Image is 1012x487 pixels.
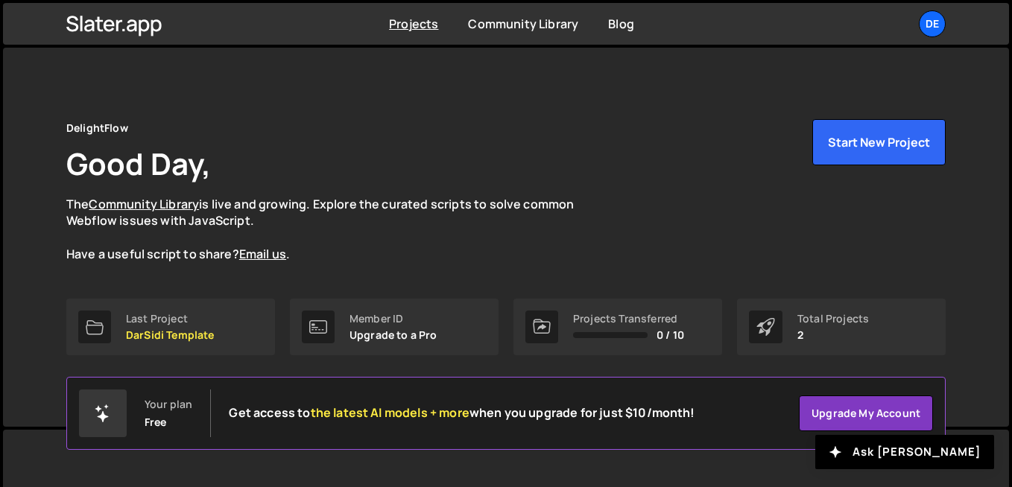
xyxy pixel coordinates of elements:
[797,313,869,325] div: Total Projects
[657,329,684,341] span: 0 / 10
[311,404,469,421] span: the latest AI models + more
[573,313,684,325] div: Projects Transferred
[812,119,946,165] button: Start New Project
[145,398,192,410] div: Your plan
[919,10,946,37] a: De
[350,313,437,325] div: Member ID
[66,119,128,137] div: DelightFlow
[89,196,199,212] a: Community Library
[389,16,438,32] a: Projects
[608,16,634,32] a: Blog
[66,143,211,184] h1: Good Day,
[239,246,286,262] a: Email us
[66,196,603,263] p: The is live and growing. Explore the curated scripts to solve common Webflow issues with JavaScri...
[799,395,933,431] a: Upgrade my account
[350,329,437,341] p: Upgrade to a Pro
[145,416,167,428] div: Free
[229,406,695,420] h2: Get access to when you upgrade for just $10/month!
[126,329,215,341] p: DarSidi Template
[66,299,275,355] a: Last Project DarSidi Template
[126,313,215,325] div: Last Project
[468,16,578,32] a: Community Library
[815,435,994,469] button: Ask [PERSON_NAME]
[797,329,869,341] p: 2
